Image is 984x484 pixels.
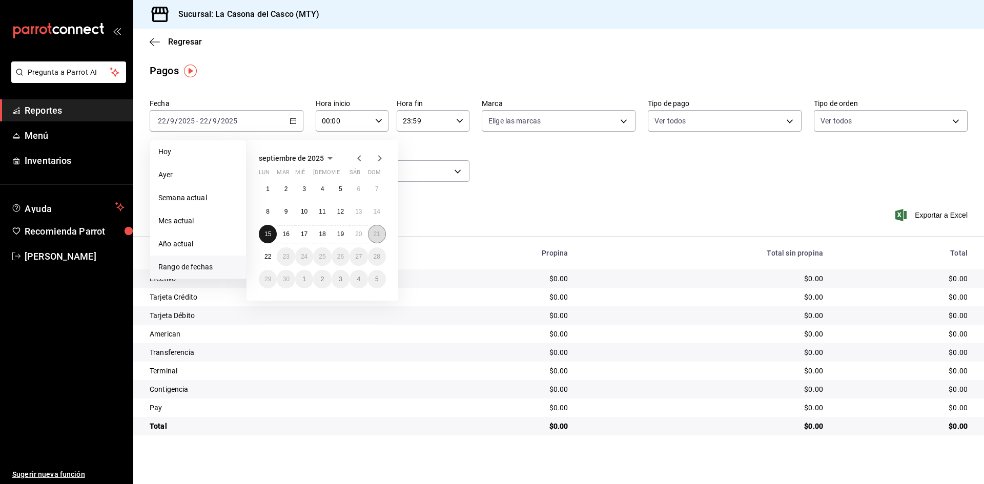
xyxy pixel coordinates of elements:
button: 4 de septiembre de 2025 [313,180,331,198]
abbr: 17 de septiembre de 2025 [301,230,307,238]
button: 15 de septiembre de 2025 [259,225,277,243]
div: Pay [150,403,418,413]
label: Hora fin [397,100,469,107]
div: Total sin propina [584,249,823,257]
input: -- [212,117,217,125]
button: 8 de septiembre de 2025 [259,202,277,221]
div: $0.00 [839,421,968,431]
abbr: 1 de octubre de 2025 [302,276,306,283]
button: 29 de septiembre de 2025 [259,270,277,288]
span: Recomienda Parrot [25,224,125,238]
div: Terminal [150,366,418,376]
abbr: 1 de septiembre de 2025 [266,185,270,193]
abbr: miércoles [295,169,305,180]
div: $0.00 [584,403,823,413]
button: 28 de septiembre de 2025 [368,247,386,266]
span: - [196,117,198,125]
span: Inventarios [25,154,125,167]
label: Tipo de pago [648,100,802,107]
div: Contigencia [150,384,418,394]
button: 20 de septiembre de 2025 [350,225,367,243]
button: 3 de septiembre de 2025 [295,180,313,198]
button: 26 de septiembre de 2025 [332,247,350,266]
span: / [209,117,212,125]
button: septiembre de 2025 [259,152,336,164]
button: 5 de septiembre de 2025 [332,180,350,198]
abbr: 2 de octubre de 2025 [321,276,324,283]
button: 2 de septiembre de 2025 [277,180,295,198]
h3: Sucursal: La Casona del Casco (MTY) [170,8,320,20]
abbr: 2 de septiembre de 2025 [284,185,288,193]
div: Total [839,249,968,257]
button: 24 de septiembre de 2025 [295,247,313,266]
abbr: sábado [350,169,360,180]
span: [PERSON_NAME] [25,249,125,263]
button: 16 de septiembre de 2025 [277,225,295,243]
button: 18 de septiembre de 2025 [313,225,331,243]
span: / [217,117,220,125]
img: Tooltip marker [184,65,197,77]
label: Tipo de orden [814,100,968,107]
div: $0.00 [435,292,568,302]
button: 25 de septiembre de 2025 [313,247,331,266]
abbr: 9 de septiembre de 2025 [284,208,288,215]
div: $0.00 [839,403,968,413]
span: Ayer [158,170,238,180]
abbr: 24 de septiembre de 2025 [301,253,307,260]
span: Ayuda [25,201,111,213]
input: -- [199,117,209,125]
div: $0.00 [839,384,968,394]
span: Elige las marcas [488,116,541,126]
a: Pregunta a Parrot AI [7,74,126,85]
button: 21 de septiembre de 2025 [368,225,386,243]
abbr: 10 de septiembre de 2025 [301,208,307,215]
button: 6 de septiembre de 2025 [350,180,367,198]
button: 1 de septiembre de 2025 [259,180,277,198]
abbr: domingo [368,169,381,180]
div: $0.00 [435,366,568,376]
div: $0.00 [584,384,823,394]
div: $0.00 [839,273,968,284]
div: $0.00 [435,421,568,431]
button: 17 de septiembre de 2025 [295,225,313,243]
abbr: 26 de septiembre de 2025 [337,253,344,260]
span: Semana actual [158,193,238,203]
abbr: 30 de septiembre de 2025 [282,276,289,283]
button: 1 de octubre de 2025 [295,270,313,288]
button: 10 de septiembre de 2025 [295,202,313,221]
span: septiembre de 2025 [259,154,324,162]
div: $0.00 [584,329,823,339]
span: Sugerir nueva función [12,469,125,480]
abbr: 29 de septiembre de 2025 [264,276,271,283]
div: $0.00 [839,310,968,321]
div: $0.00 [584,366,823,376]
div: Total [150,421,418,431]
abbr: 7 de septiembre de 2025 [375,185,379,193]
input: -- [170,117,175,125]
div: American [150,329,418,339]
span: / [167,117,170,125]
abbr: 28 de septiembre de 2025 [374,253,380,260]
span: Regresar [168,37,202,47]
button: 30 de septiembre de 2025 [277,270,295,288]
input: ---- [220,117,238,125]
button: 11 de septiembre de 2025 [313,202,331,221]
button: Regresar [150,37,202,47]
button: 22 de septiembre de 2025 [259,247,277,266]
abbr: jueves [313,169,374,180]
button: 7 de septiembre de 2025 [368,180,386,198]
label: Marca [482,100,635,107]
abbr: viernes [332,169,340,180]
div: $0.00 [584,273,823,284]
label: Hora inicio [316,100,388,107]
div: Propina [435,249,568,257]
span: Ver todos [654,116,686,126]
div: Pagos [150,63,179,78]
div: $0.00 [839,329,968,339]
abbr: 8 de septiembre de 2025 [266,208,270,215]
button: 5 de octubre de 2025 [368,270,386,288]
abbr: 25 de septiembre de 2025 [319,253,325,260]
abbr: 23 de septiembre de 2025 [282,253,289,260]
span: Mes actual [158,216,238,226]
abbr: 5 de octubre de 2025 [375,276,379,283]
